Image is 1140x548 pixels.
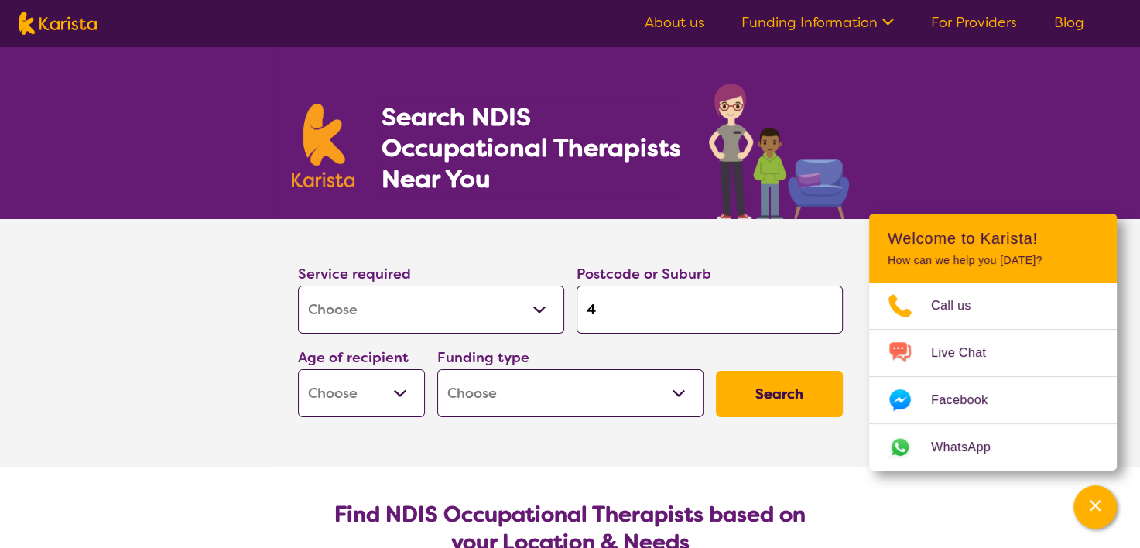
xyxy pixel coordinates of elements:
a: About us [645,13,704,32]
button: Search [716,371,843,417]
img: Karista logo [19,12,97,35]
label: Postcode or Suburb [577,265,711,283]
label: Funding type [437,348,529,367]
label: Age of recipient [298,348,409,367]
span: Call us [931,294,990,317]
span: Live Chat [931,341,1005,365]
button: Channel Menu [1073,485,1117,529]
a: Blog [1054,13,1084,32]
a: Web link opens in a new tab. [869,424,1117,471]
div: Channel Menu [869,214,1117,471]
img: occupational-therapy [709,84,849,219]
label: Service required [298,265,411,283]
span: Facebook [931,389,1006,412]
span: WhatsApp [931,436,1009,459]
a: For Providers [931,13,1017,32]
p: How can we help you [DATE]? [888,254,1098,267]
ul: Choose channel [869,283,1117,471]
h2: Welcome to Karista! [888,229,1098,248]
h1: Search NDIS Occupational Therapists Near You [381,101,682,194]
a: Funding Information [741,13,894,32]
img: Karista logo [292,104,355,187]
input: Type [577,286,843,334]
